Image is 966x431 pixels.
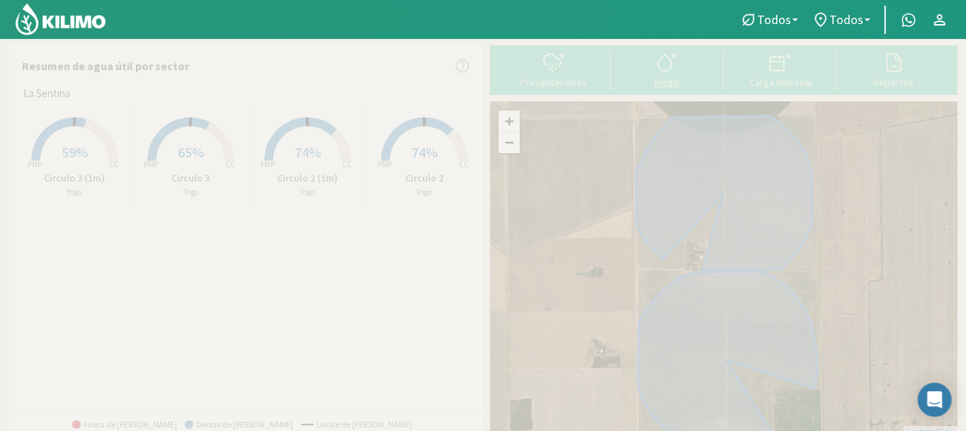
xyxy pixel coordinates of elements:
[72,420,178,430] span: Fuera de [PERSON_NAME]
[14,2,107,36] img: Kilimo
[615,77,720,87] div: Riego
[366,186,483,198] p: Trigo
[133,186,249,198] p: Trigo
[22,57,189,74] p: Resumen de agua útil por sector
[342,160,352,170] tspan: CC
[295,143,321,161] span: 74%
[249,171,365,186] p: Circulo 2 (1m)
[841,77,946,87] div: Reportes
[144,160,158,170] tspan: PMP
[226,160,236,170] tspan: CC
[724,50,837,88] button: Carga mensual
[366,171,483,186] p: Circulo 2
[109,160,119,170] tspan: CC
[133,171,249,186] p: Circulo 3
[23,86,70,102] span: La Sentina
[459,160,469,170] tspan: CC
[499,132,520,153] a: Zoom out
[411,143,438,161] span: 74%
[497,50,610,88] button: Precipitaciones
[377,160,392,170] tspan: PMP
[610,50,724,88] button: Riego
[178,143,204,161] span: 65%
[261,160,275,170] tspan: PMP
[501,77,606,87] div: Precipitaciones
[62,143,88,161] span: 59%
[918,383,952,417] div: Open Intercom Messenger
[837,50,950,88] button: Reportes
[499,111,520,132] a: Zoom in
[249,186,365,198] p: Trigo
[301,420,413,430] span: Límite de [PERSON_NAME]
[185,420,294,430] span: Dentro de [PERSON_NAME]
[757,12,791,27] span: Todos
[16,171,132,186] p: Circulo 3 (1m)
[728,77,833,87] div: Carga mensual
[829,12,863,27] span: Todos
[16,186,132,198] p: Trigo
[28,160,42,170] tspan: PMP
